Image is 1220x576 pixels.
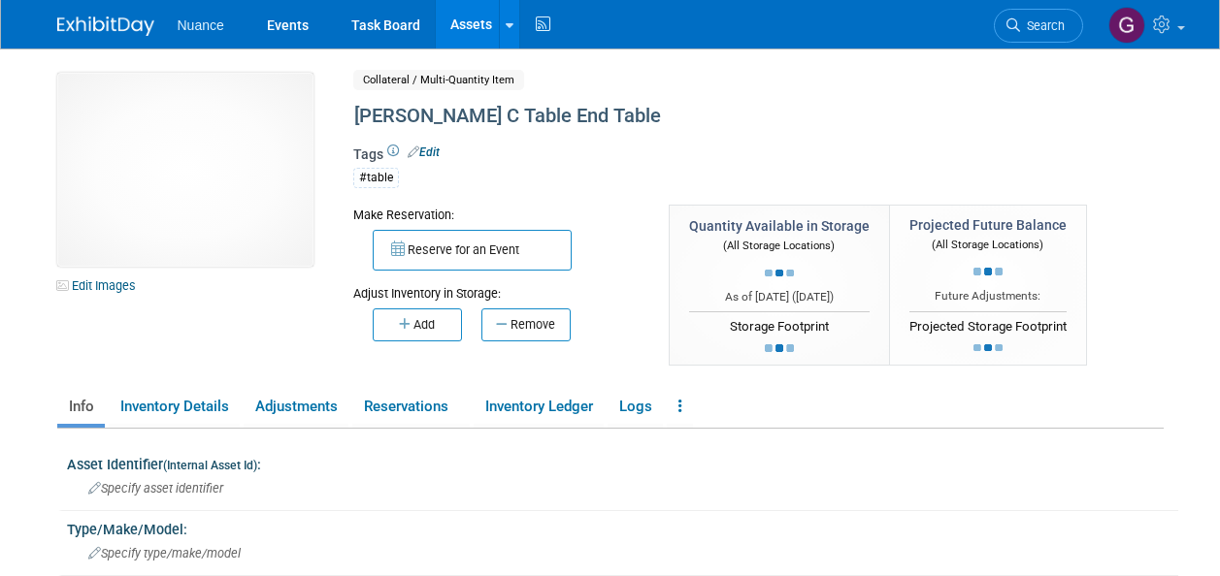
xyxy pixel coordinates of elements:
[408,145,440,159] a: Edit
[1020,18,1065,33] span: Search
[909,235,1067,253] div: (All Storage Locations)
[973,268,1003,275] img: loading...
[109,390,240,424] a: Inventory Details
[373,230,572,271] button: Reserve for an Event
[352,390,470,424] a: Reservations
[909,215,1067,235] div: Projected Future Balance
[67,515,1178,539] div: Type/Make/Model:
[1108,7,1145,44] img: Gioacchina Randazzo
[994,9,1083,43] a: Search
[353,271,640,303] div: Adjust Inventory in Storage:
[909,288,1067,304] div: Future Adjustments:
[163,459,257,472] small: (Internal Asset Id)
[67,450,1178,474] div: Asset Identifier :
[608,390,663,424] a: Logs
[689,216,870,236] div: Quantity Available in Storage
[57,73,313,267] img: View Images
[796,290,830,304] span: [DATE]
[353,144,1081,201] div: Tags
[909,311,1067,336] div: Projected Storage Footprint
[347,99,1081,134] div: [PERSON_NAME] C Table End Table
[689,236,870,254] div: (All Storage Locations)
[689,289,870,305] div: As of [DATE] ( )
[353,70,524,90] span: Collateral / Multi-Quantity Item
[481,308,571,341] button: Remove
[689,311,870,336] div: Storage Footprint
[353,168,399,188] div: #table
[973,344,1003,352] img: loading...
[57,273,144,298] a: Edit Images
[88,481,223,496] span: Specify asset identifier
[373,308,462,341] button: Add
[88,546,241,560] span: Specify type/make/model
[57,16,154,36] img: ExhibitDay
[765,344,794,352] img: loading...
[765,270,794,277] img: loading...
[244,390,348,424] a: Adjustments
[178,17,224,33] span: Nuance
[474,390,604,424] a: Inventory Ledger
[57,390,105,424] a: Info
[353,205,640,224] div: Make Reservation:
